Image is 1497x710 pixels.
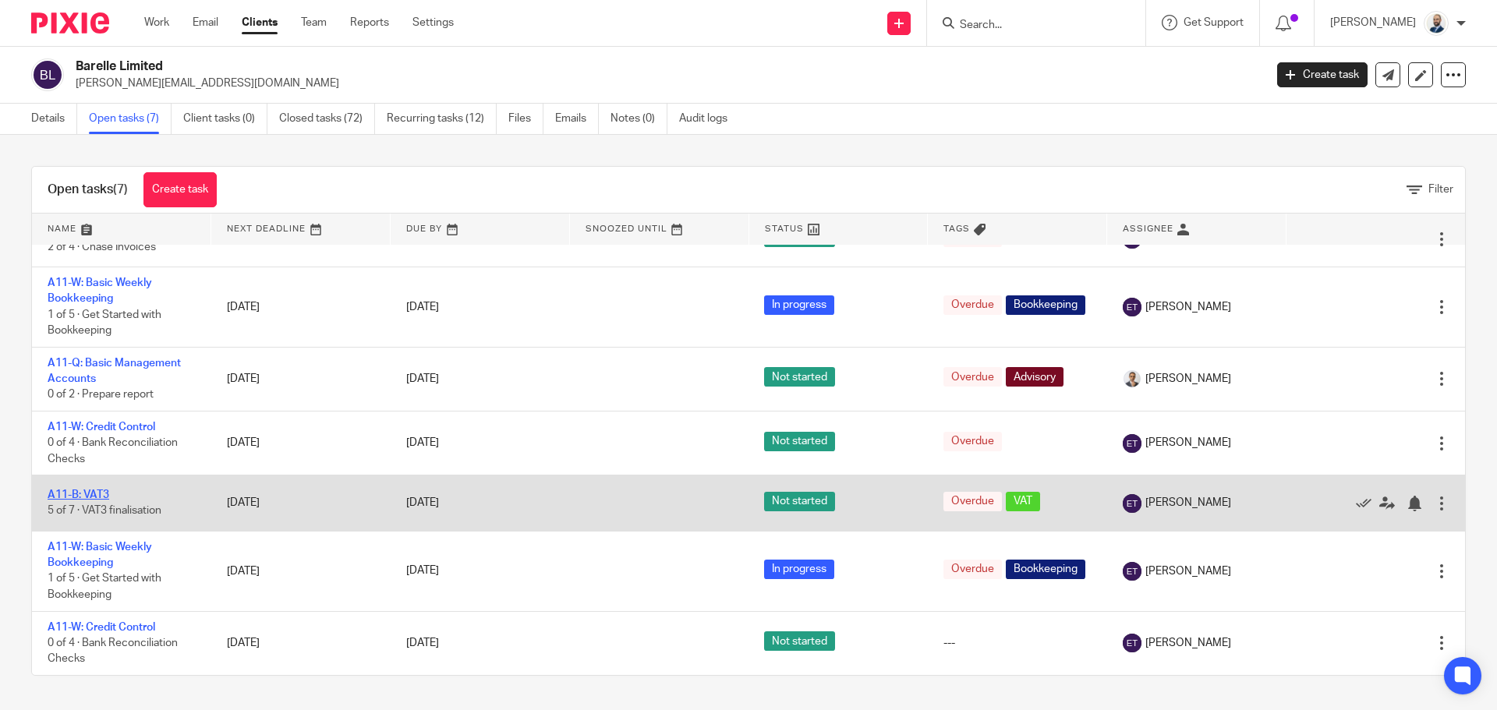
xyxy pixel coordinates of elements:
[943,224,970,233] span: Tags
[943,492,1002,511] span: Overdue
[1145,495,1231,510] span: [PERSON_NAME]
[1006,560,1085,579] span: Bookkeeping
[586,224,667,233] span: Snoozed Until
[48,358,181,384] a: A11-Q: Basic Management Accounts
[765,224,804,233] span: Status
[48,437,178,465] span: 0 of 4 · Bank Reconciliation Checks
[387,104,497,134] a: Recurring tasks (12)
[48,277,152,304] a: A11-W: Basic Weekly Bookkeeping
[211,411,391,475] td: [DATE]
[943,560,1002,579] span: Overdue
[48,390,154,401] span: 0 of 2 · Prepare report
[89,104,172,134] a: Open tasks (7)
[143,172,217,207] a: Create task
[144,15,169,30] a: Work
[211,531,391,611] td: [DATE]
[1145,563,1231,579] span: [PERSON_NAME]
[406,302,439,313] span: [DATE]
[1123,562,1141,581] img: svg%3E
[48,574,161,601] span: 1 of 5 · Get Started with Bookkeeping
[1123,494,1141,513] img: svg%3E
[1123,369,1141,388] img: Mark%20LI%20profiler%20(1).png
[48,638,178,665] span: 0 of 4 · Bank Reconciliation Checks
[1006,295,1085,315] span: Bookkeeping
[48,182,128,198] h1: Open tasks
[48,506,161,517] span: 5 of 7 · VAT3 finalisation
[406,638,439,648] span: [DATE]
[76,76,1254,91] p: [PERSON_NAME][EMAIL_ADDRESS][DOMAIN_NAME]
[412,15,454,30] a: Settings
[48,489,109,500] a: A11-B: VAT3
[48,542,152,568] a: A11-W: Basic Weekly Bookkeeping
[679,104,739,134] a: Audit logs
[406,438,439,449] span: [DATE]
[1123,298,1141,316] img: svg%3E
[764,560,834,579] span: In progress
[1123,634,1141,652] img: svg%3E
[1428,184,1453,195] span: Filter
[610,104,667,134] a: Notes (0)
[48,422,155,433] a: A11-W: Credit Control
[943,432,1002,451] span: Overdue
[193,15,218,30] a: Email
[211,475,391,531] td: [DATE]
[211,347,391,411] td: [DATE]
[1277,62,1368,87] a: Create task
[183,104,267,134] a: Client tasks (0)
[211,267,391,347] td: [DATE]
[555,104,599,134] a: Emails
[406,373,439,384] span: [DATE]
[31,104,77,134] a: Details
[1145,435,1231,450] span: [PERSON_NAME]
[31,58,64,91] img: svg%3E
[943,367,1002,387] span: Overdue
[1184,17,1244,28] span: Get Support
[242,15,278,30] a: Clients
[1424,11,1449,36] img: Mark%20LI%20profiler.png
[1006,367,1063,387] span: Advisory
[350,15,389,30] a: Reports
[764,432,835,451] span: Not started
[1145,299,1231,315] span: [PERSON_NAME]
[279,104,375,134] a: Closed tasks (72)
[764,367,835,387] span: Not started
[48,309,161,337] span: 1 of 5 · Get Started with Bookkeeping
[1330,15,1416,30] p: [PERSON_NAME]
[764,492,835,511] span: Not started
[48,622,155,633] a: A11-W: Credit Control
[406,566,439,577] span: [DATE]
[943,295,1002,315] span: Overdue
[211,611,391,675] td: [DATE]
[48,242,156,253] span: 2 of 4 · Chase Invoices
[1145,635,1231,651] span: [PERSON_NAME]
[943,635,1092,651] div: ---
[113,183,128,196] span: (7)
[764,631,835,651] span: Not started
[1123,434,1141,453] img: svg%3E
[301,15,327,30] a: Team
[1006,492,1040,511] span: VAT
[406,498,439,509] span: [DATE]
[1356,495,1379,510] a: Mark as done
[1145,371,1231,387] span: [PERSON_NAME]
[958,19,1099,33] input: Search
[764,295,834,315] span: In progress
[508,104,543,134] a: Files
[31,12,109,34] img: Pixie
[76,58,1018,75] h2: Barelle Limited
